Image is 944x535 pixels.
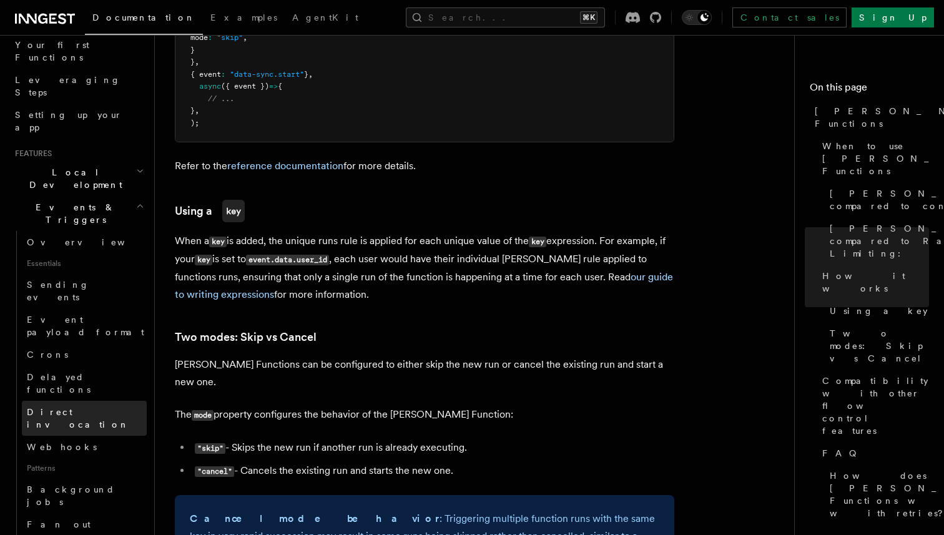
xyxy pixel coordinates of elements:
a: Contact sales [732,7,847,27]
a: Background jobs [22,478,147,513]
a: [PERSON_NAME] compared to Rate Limiting: [825,217,929,265]
span: , [195,57,199,66]
span: Background jobs [27,484,115,507]
a: reference documentation [227,160,343,172]
a: Two modes: Skip vs Cancel [825,322,929,370]
span: AgentKit [292,12,358,22]
code: key [209,237,227,247]
a: When to use [PERSON_NAME] Functions [817,135,929,182]
a: AgentKit [285,4,366,34]
a: [PERSON_NAME] compared to concurrency: [825,182,929,217]
a: Documentation [85,4,203,35]
a: Webhooks [22,436,147,458]
span: Fan out [27,519,91,529]
code: key [195,255,212,265]
a: How it works [817,265,929,300]
span: } [190,46,195,54]
a: Leveraging Steps [10,69,147,104]
span: { [278,82,282,91]
span: Your first Functions [15,40,89,62]
button: Events & Triggers [10,196,147,231]
span: Features [10,149,52,159]
a: Event payload format [22,308,147,343]
a: Your first Functions [10,34,147,69]
a: Examples [203,4,285,34]
span: : [221,70,225,79]
li: - Cancels the existing run and starts the new one. [191,462,674,480]
span: } [190,57,195,66]
span: FAQ [822,447,863,459]
h4: On this page [810,80,929,100]
span: Using a key [830,305,928,317]
span: async [199,82,221,91]
button: Search...⌘K [406,7,605,27]
a: How does [PERSON_NAME] Functions work with retries? [825,464,929,524]
span: Direct invocation [27,407,129,429]
span: } [190,106,195,115]
li: - Skips the new run if another run is already executing. [191,439,674,457]
span: // ... [208,94,234,103]
code: "skip" [195,443,225,454]
span: Patterns [22,458,147,478]
code: key [529,237,546,247]
span: Setting up your app [15,110,122,132]
a: Sign Up [852,7,934,27]
p: Refer to the for more details. [175,157,674,175]
span: Documentation [92,12,195,22]
span: Delayed functions [27,372,91,395]
span: : [208,33,212,42]
a: Compatibility with other flow control features [817,370,929,442]
span: Crons [27,350,68,360]
button: Local Development [10,161,147,196]
span: , [308,70,313,79]
span: Examples [210,12,277,22]
span: mode [190,33,208,42]
strong: Cancel mode behavior [190,513,440,524]
span: Overview [27,237,155,247]
a: Crons [22,343,147,366]
span: Compatibility with other flow control features [822,375,929,437]
span: , [195,106,199,115]
span: Event payload format [27,315,144,337]
code: event.data.user_id [246,255,329,265]
span: , [243,33,247,42]
span: Events & Triggers [10,201,136,226]
a: Direct invocation [22,401,147,436]
code: "cancel" [195,466,234,477]
span: Leveraging Steps [15,75,120,97]
span: ({ event }) [221,82,269,91]
span: => [269,82,278,91]
a: Overview [22,231,147,253]
a: Two modes: Skip vs Cancel [175,328,317,346]
a: Sending events [22,273,147,308]
button: Toggle dark mode [682,10,712,25]
code: mode [192,410,214,421]
code: key [222,200,245,222]
span: ); [190,119,199,127]
span: } [304,70,308,79]
span: Essentials [22,253,147,273]
span: How it works [822,270,929,295]
span: "skip" [217,33,243,42]
span: Sending events [27,280,89,302]
a: Setting up your app [10,104,147,139]
span: { event [190,70,221,79]
span: Two modes: Skip vs Cancel [830,327,929,365]
a: FAQ [817,442,929,464]
a: Using a key [825,300,929,322]
span: Webhooks [27,442,97,452]
a: [PERSON_NAME] Functions [810,100,929,135]
a: Delayed functions [22,366,147,401]
a: Using akey [175,200,245,222]
span: "data-sync.start" [230,70,304,79]
span: Local Development [10,166,136,191]
p: [PERSON_NAME] Functions can be configured to either skip the new run or cancel the existing run a... [175,356,674,391]
p: The property configures the behavior of the [PERSON_NAME] Function: [175,406,674,424]
p: When a is added, the unique runs rule is applied for each unique value of the expression. For exa... [175,232,674,303]
kbd: ⌘K [580,11,597,24]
